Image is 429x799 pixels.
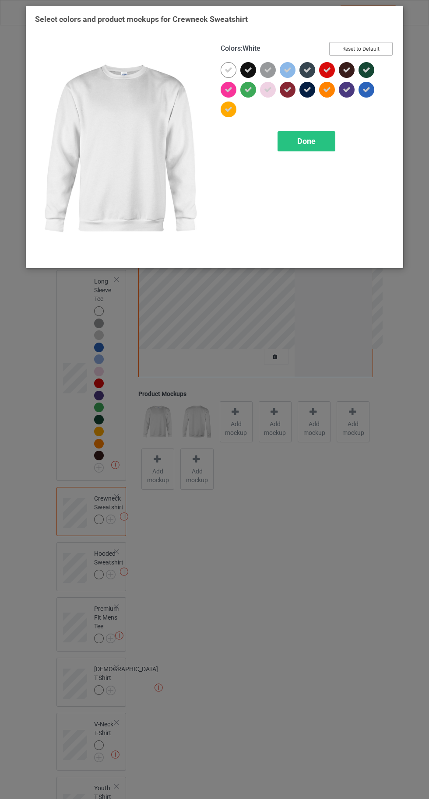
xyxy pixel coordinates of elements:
span: White [243,44,260,53]
span: Colors [221,44,241,53]
span: Select colors and product mockups for Crewneck Sweatshirt [35,14,248,24]
img: regular.jpg [35,42,208,259]
h4: : [221,44,260,53]
button: Reset to Default [329,42,393,56]
span: Done [297,137,316,146]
